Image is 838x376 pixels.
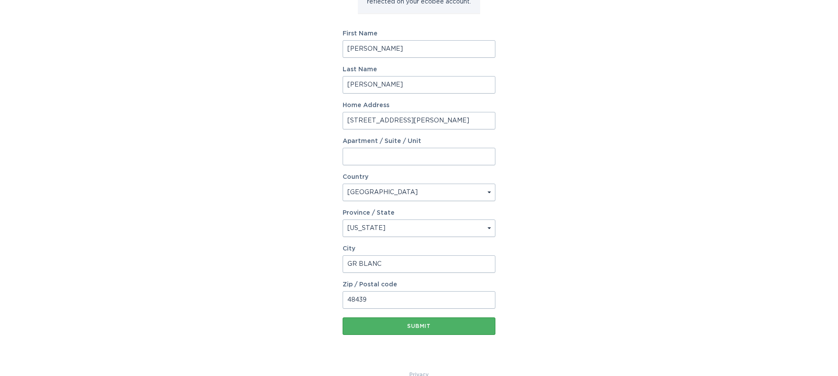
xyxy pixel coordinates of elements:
[343,138,495,144] label: Apartment / Suite / Unit
[343,210,395,216] label: Province / State
[343,66,495,73] label: Last Name
[343,246,495,252] label: City
[343,317,495,335] button: Submit
[343,31,495,37] label: First Name
[347,324,491,329] div: Submit
[343,102,495,108] label: Home Address
[343,174,368,180] label: Country
[343,282,495,288] label: Zip / Postal code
